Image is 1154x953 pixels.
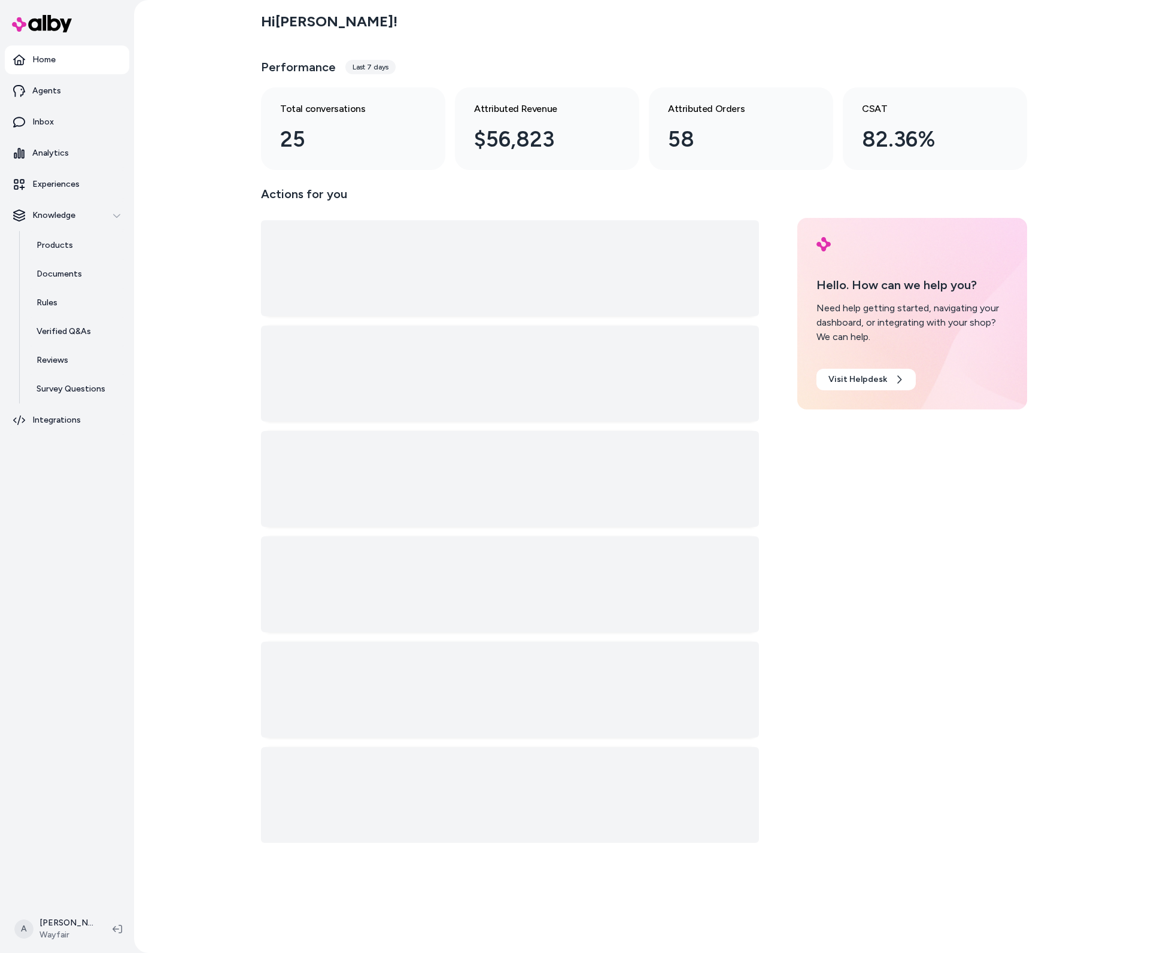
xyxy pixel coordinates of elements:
a: Survey Questions [25,375,129,403]
a: Agents [5,77,129,105]
a: Products [25,231,129,260]
p: Integrations [32,414,81,426]
a: Integrations [5,406,129,435]
h2: Hi [PERSON_NAME] ! [261,13,397,31]
p: Survey Questions [37,383,105,395]
p: Knowledge [32,210,75,221]
p: Hello. How can we help you? [816,276,1008,294]
a: Total conversations 25 [261,87,445,170]
a: Documents [25,260,129,289]
a: Analytics [5,139,129,168]
a: Visit Helpdesk [816,369,916,390]
h3: Attributed Revenue [474,102,601,116]
a: Rules [25,289,129,317]
div: Need help getting started, navigating your dashboard, or integrating with your shop? We can help. [816,301,1008,344]
a: Experiences [5,170,129,199]
p: Actions for you [261,184,759,213]
h3: CSAT [862,102,989,116]
p: Home [32,54,56,66]
div: 58 [668,123,795,156]
div: 25 [280,123,407,156]
a: Verified Q&As [25,317,129,346]
button: Knowledge [5,201,129,230]
img: alby Logo [816,237,831,251]
p: Analytics [32,147,69,159]
p: [PERSON_NAME] [40,917,93,929]
p: Products [37,239,73,251]
a: Inbox [5,108,129,136]
a: Home [5,45,129,74]
a: Attributed Orders 58 [649,87,833,170]
span: A [14,919,34,939]
img: alby Logo [12,15,72,32]
h3: Total conversations [280,102,407,116]
p: Inbox [32,116,54,128]
p: Agents [32,85,61,97]
div: $56,823 [474,123,601,156]
h3: Attributed Orders [668,102,795,116]
button: A[PERSON_NAME]Wayfair [7,910,103,948]
p: Rules [37,297,57,309]
a: Reviews [25,346,129,375]
p: Experiences [32,178,80,190]
p: Reviews [37,354,68,366]
div: Last 7 days [345,60,396,74]
h3: Performance [261,59,336,75]
a: CSAT 82.36% [843,87,1027,170]
p: Verified Q&As [37,326,91,338]
div: 82.36% [862,123,989,156]
p: Documents [37,268,82,280]
a: Attributed Revenue $56,823 [455,87,639,170]
span: Wayfair [40,929,93,941]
